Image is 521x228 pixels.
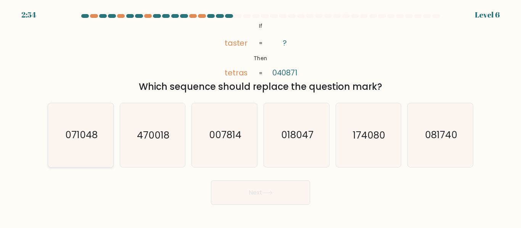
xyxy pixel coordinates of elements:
[475,9,500,21] div: Level 6
[65,129,97,142] text: 071048
[283,38,287,48] tspan: ?
[137,129,169,142] text: 470018
[209,129,241,142] text: 007814
[272,68,298,78] tspan: 040871
[224,38,248,48] tspan: taster
[353,129,385,142] text: 174080
[211,180,310,205] button: Next
[281,129,313,142] text: 018047
[21,9,36,21] div: 2:54
[214,21,308,79] svg: @import url('[URL][DOMAIN_NAME]);
[254,54,267,62] tspan: Then
[259,39,262,47] tspan: =
[425,129,457,142] text: 081740
[52,80,469,94] div: Which sequence should replace the question mark?
[259,22,262,30] tspan: If
[224,68,248,78] tspan: tetras
[259,69,262,77] tspan: =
